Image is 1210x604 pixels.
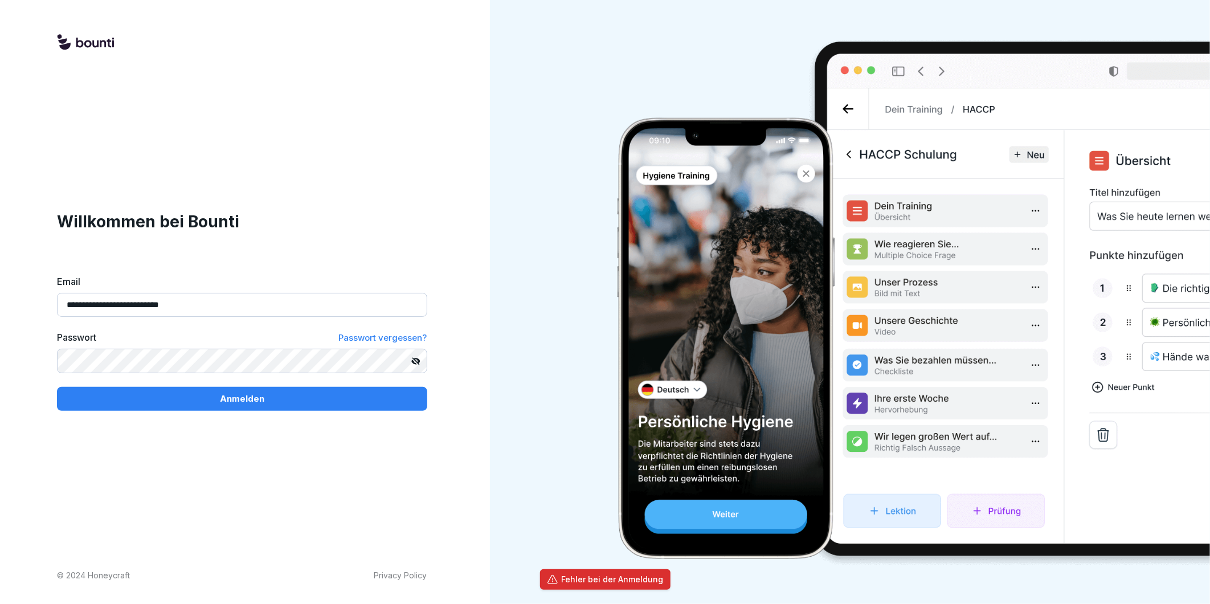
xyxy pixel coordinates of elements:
div: Fehler bei der Anmeldung [562,574,664,585]
label: Passwort [57,330,96,345]
h1: Willkommen bei Bounti [57,210,427,234]
span: Passwort vergessen? [339,332,427,343]
a: Privacy Policy [374,569,427,581]
label: Email [57,275,427,288]
p: © 2024 Honeycraft [57,569,130,581]
p: Anmelden [220,393,264,405]
a: Passwort vergessen? [339,330,427,345]
img: logo.svg [57,34,114,51]
button: Anmelden [57,387,427,411]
